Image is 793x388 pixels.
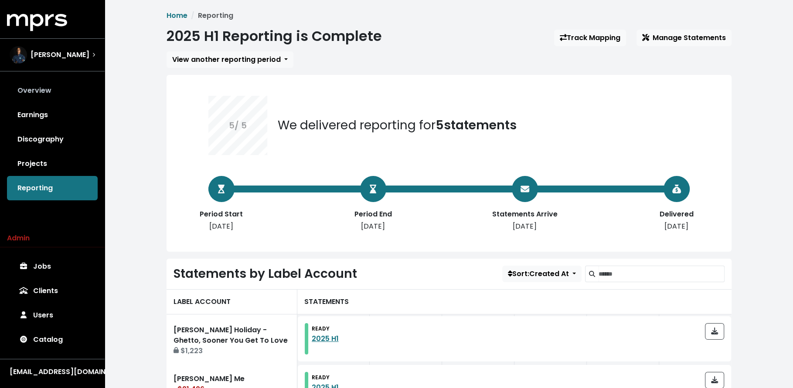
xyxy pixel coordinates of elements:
[167,51,293,68] button: View another reporting period
[167,289,297,314] div: LABEL ACCOUNT
[31,50,89,60] span: [PERSON_NAME]
[7,127,98,152] a: Discography
[7,366,98,378] button: [EMAIL_ADDRESS][DOMAIN_NAME]
[174,346,290,356] div: $1,223
[490,221,560,232] div: [DATE]
[297,289,732,314] div: STATEMENTS
[508,269,569,279] span: Sort: Created At
[187,10,233,21] li: Reporting
[7,327,98,352] a: Catalog
[7,303,98,327] a: Users
[7,78,98,103] a: Overview
[167,314,297,363] a: [PERSON_NAME] Holiday - Ghetto, Sooner You Get To Love$1,223
[312,374,330,381] small: READY
[435,117,516,134] b: 5 statements
[642,209,711,219] div: Delivered
[167,10,187,20] a: Home
[187,221,256,232] div: [DATE]
[554,30,626,46] a: Track Mapping
[10,46,27,64] img: The selected account / producer
[312,334,339,344] a: 2025 H1
[167,28,382,44] h1: 2025 H1 Reporting is Complete
[7,254,98,279] a: Jobs
[278,116,516,135] div: We delivered reporting for
[338,221,408,232] div: [DATE]
[599,266,725,282] input: Search label accounts
[7,279,98,303] a: Clients
[642,33,726,43] span: Manage Statements
[10,367,95,377] div: [EMAIL_ADDRESS][DOMAIN_NAME]
[167,10,732,21] nav: breadcrumb
[636,30,732,46] button: Manage Statements
[312,325,330,332] small: READY
[502,266,582,282] button: Sort:Created At
[174,267,357,281] h2: Statements by Label Account
[7,17,67,27] a: mprs logo
[642,221,711,232] div: [DATE]
[7,103,98,127] a: Earnings
[187,209,256,219] div: Period Start
[172,54,281,64] span: View another reporting period
[7,152,98,176] a: Projects
[490,209,560,219] div: Statements Arrive
[338,209,408,219] div: Period End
